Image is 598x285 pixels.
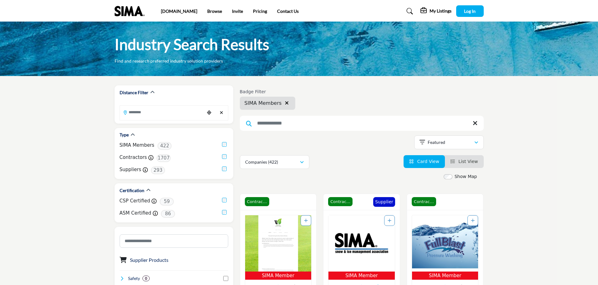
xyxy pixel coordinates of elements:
[464,8,476,14] span: Log In
[120,132,129,138] h2: Type
[412,215,478,272] img: Full Blast Pressure Washing
[414,135,484,149] button: Featured
[409,159,439,164] a: View Card
[130,256,168,264] button: Supplier Products
[217,106,226,120] div: Clear search location
[451,159,478,164] a: View List
[120,210,152,217] label: ASM Certified
[222,166,227,171] input: Suppliers checkbox
[115,35,269,54] h1: Industry Search Results
[222,154,227,159] input: Contractors checkbox
[222,210,227,215] input: ASM Certified checkbox
[115,58,223,64] p: Find and research preferred industry solution providers
[471,218,475,223] a: Add To List
[245,215,312,272] img: Walker Lawn Care
[412,215,478,280] a: Open Listing in new tab
[445,155,484,168] li: List View
[115,6,148,16] img: Site Logo
[161,210,175,218] span: 86
[161,8,197,14] a: [DOMAIN_NAME]
[128,275,140,282] h4: Safety: Safety refers to the measures, practices, and protocols implemented to protect individual...
[142,276,150,281] div: 0 Results For Safety
[245,99,282,107] span: SIMA Members
[120,166,142,173] label: Suppliers
[388,218,391,223] a: Add To List
[304,218,308,223] a: Add To List
[277,8,299,14] a: Contact Us
[240,155,309,169] button: Companies (422)
[120,234,228,248] input: Search Category
[456,5,484,17] button: Log In
[428,139,445,145] p: Featured
[455,173,477,180] label: Show Map
[157,142,172,150] span: 422
[400,6,417,16] a: Search
[120,154,147,161] label: Contractors
[404,155,445,168] li: Card View
[246,272,310,279] span: SIMA Member
[253,8,267,14] a: Pricing
[240,116,484,131] input: Search Keyword
[328,197,353,206] span: Contractor
[160,198,174,206] span: 59
[207,8,222,14] a: Browse
[245,159,278,165] p: Companies (422)
[245,197,269,206] span: Contractor
[120,187,144,194] h2: Certification
[417,159,439,164] span: Card View
[120,142,154,149] label: SIMA Members
[328,215,395,280] a: Open Listing in new tab
[375,199,393,205] p: Supplier
[151,166,165,174] span: 293
[145,276,147,281] b: 0
[120,106,204,118] input: Search Location
[120,197,150,205] label: CSP Certified
[120,89,148,96] h2: Distance Filter
[222,198,227,202] input: CSP Certified checkbox
[430,8,451,14] h5: My Listings
[240,89,296,94] h6: Badge Filter
[204,106,214,120] div: Choose your current location
[330,272,394,279] span: SIMA Member
[245,215,312,280] a: Open Listing in new tab
[232,8,243,14] a: Invite
[222,142,227,147] input: Selected SIMA Members checkbox
[420,8,451,15] div: My Listings
[328,215,395,272] img: SIMA
[157,154,171,162] span: 1707
[223,276,228,281] input: Select Safety checkbox
[413,272,477,279] span: SIMA Member
[458,159,478,164] span: List View
[412,197,436,206] span: Contractor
